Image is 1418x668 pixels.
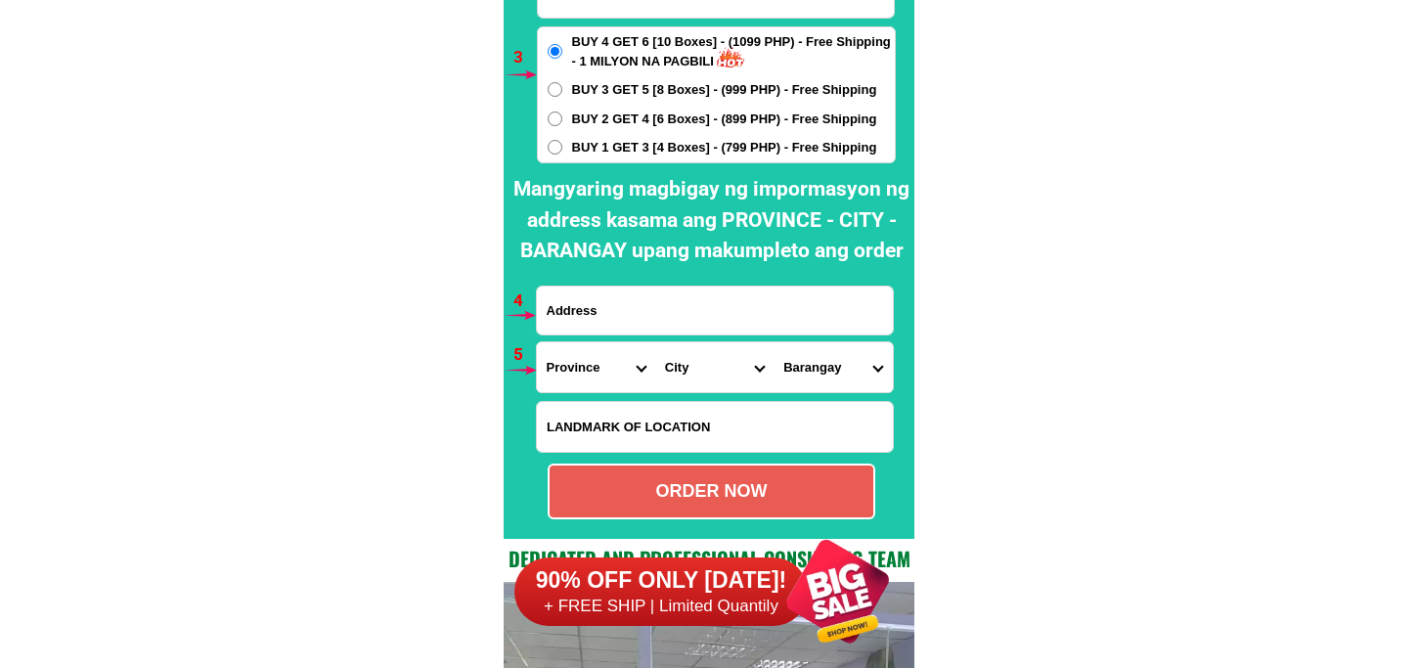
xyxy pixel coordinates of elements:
[548,111,562,126] input: BUY 2 GET 4 [6 Boxes] - (899 PHP) - Free Shipping
[548,44,562,59] input: BUY 4 GET 6 [10 Boxes] - (1099 PHP) - Free Shipping - 1 MILYON NA PAGBILI
[537,402,893,452] input: Input LANDMARKOFLOCATION
[537,342,655,392] select: Select province
[548,82,562,97] input: BUY 3 GET 5 [8 Boxes] - (999 PHP) - Free Shipping
[514,596,808,617] h6: + FREE SHIP | Limited Quantily
[514,566,808,596] h6: 90% OFF ONLY [DATE]!
[509,174,914,267] h2: Mangyaring magbigay ng impormasyon ng address kasama ang PROVINCE - CITY - BARANGAY upang makumpl...
[774,342,892,392] select: Select commune
[513,342,536,368] h6: 5
[572,80,877,100] span: BUY 3 GET 5 [8 Boxes] - (999 PHP) - Free Shipping
[572,138,877,157] span: BUY 1 GET 3 [4 Boxes] - (799 PHP) - Free Shipping
[572,32,895,70] span: BUY 4 GET 6 [10 Boxes] - (1099 PHP) - Free Shipping - 1 MILYON NA PAGBILI
[572,110,877,129] span: BUY 2 GET 4 [6 Boxes] - (899 PHP) - Free Shipping
[513,45,536,70] h6: 3
[550,478,873,505] div: ORDER NOW
[655,342,774,392] select: Select district
[504,544,914,573] h2: Dedicated and professional consulting team
[548,140,562,155] input: BUY 1 GET 3 [4 Boxes] - (799 PHP) - Free Shipping
[513,289,536,314] h6: 4
[537,287,893,334] input: Input address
